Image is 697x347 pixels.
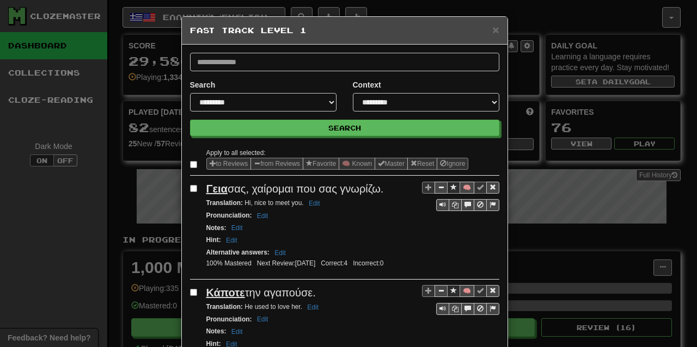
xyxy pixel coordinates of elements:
button: Close [492,24,499,35]
h5: Fast Track Level 1 [190,25,499,36]
div: Sentence controls [422,181,499,211]
u: Κάποτε [206,287,245,299]
span: σας, χαίρομαι που σας γνωρίζω. [206,183,384,195]
button: Edit [271,247,289,259]
strong: Translation : [206,199,243,207]
button: Edit [228,326,246,338]
small: Apply to all selected: [206,149,266,157]
button: Edit [305,197,323,209]
button: Search [190,120,499,136]
div: Sentence options [206,158,469,170]
strong: Notes : [206,224,227,232]
strong: Hint : [206,236,221,244]
button: 🧠 [460,285,474,297]
button: from Reviews [250,158,303,170]
strong: Pronunciation : [206,212,252,219]
li: 100% Mastered [204,259,254,268]
strong: Translation : [206,303,243,311]
button: Edit [228,222,246,234]
li: Next Review: [DATE] [254,259,318,268]
label: Search [190,79,216,90]
button: 🧠 [460,182,474,194]
strong: Pronunciation : [206,315,252,323]
span: × [492,23,499,36]
div: Sentence controls [422,285,499,315]
button: Ignore [437,158,468,170]
button: Edit [304,301,322,313]
button: Reset [407,158,437,170]
button: 🧠 Known [339,158,375,170]
strong: Alternative answers : [206,249,270,256]
li: Correct: 4 [318,259,350,268]
button: Edit [254,210,272,222]
button: Master [375,158,408,170]
label: Context [353,79,381,90]
div: Sentence controls [436,199,499,211]
small: Hi, nice to meet you. [206,199,323,207]
small: He used to love her. [206,303,322,311]
u: Γεια [206,183,228,195]
strong: Notes : [206,327,227,335]
button: Edit [223,234,241,246]
div: Sentence controls [436,303,499,315]
button: to Reviews [206,158,252,170]
li: Incorrect: 0 [350,259,386,268]
button: Favorite [303,158,339,170]
span: την αγαπούσε. [206,287,316,299]
button: Edit [254,313,272,325]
